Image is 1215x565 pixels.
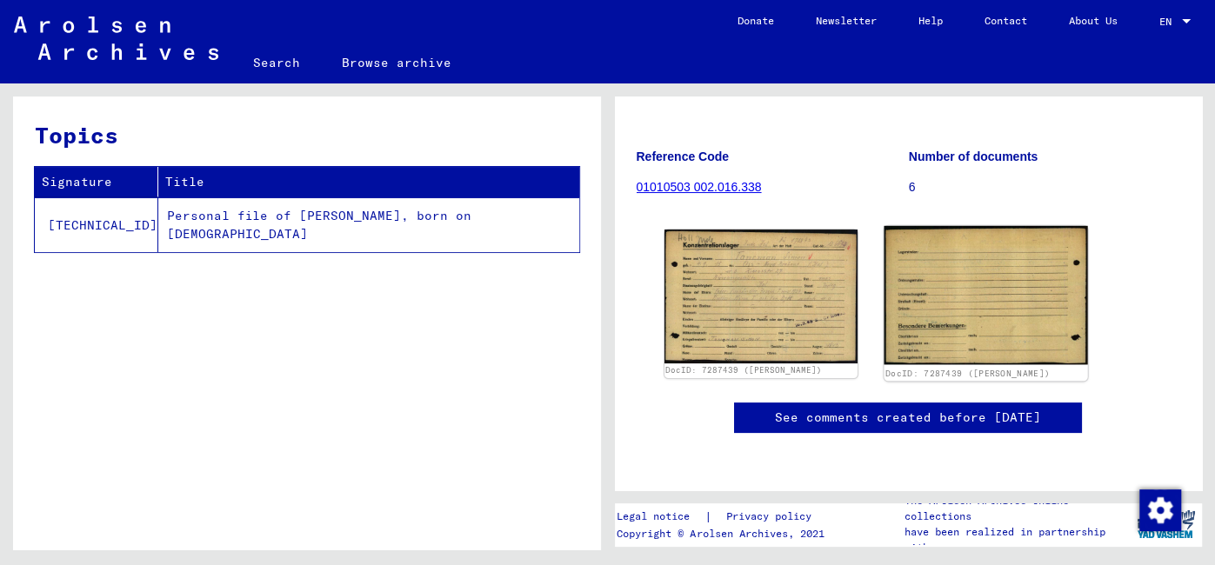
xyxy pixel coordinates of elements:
[1138,489,1180,530] div: Change consent
[1133,502,1198,546] img: yv_logo.png
[637,150,730,163] b: Reference Code
[617,508,831,526] div: |
[637,180,762,194] a: 01010503 002.016.338
[885,369,1050,379] a: DocID: 7287439 ([PERSON_NAME])
[664,229,858,363] img: 001.jpg
[905,493,1128,524] p: The Arolsen Archives online collections
[14,17,218,60] img: Arolsen_neg.svg
[321,42,472,83] a: Browse archive
[775,409,1041,427] a: See comments created before [DATE]
[885,226,1088,365] img: 002.jpg
[158,197,579,252] td: Personal file of [PERSON_NAME], born on [DEMOGRAPHIC_DATA]
[617,526,831,542] p: Copyright © Arolsen Archives, 2021
[711,508,831,526] a: Privacy policy
[35,167,158,197] th: Signature
[909,150,1038,163] b: Number of documents
[617,508,704,526] a: Legal notice
[1159,16,1178,28] span: EN
[1139,489,1181,531] img: Change consent
[35,118,578,152] h3: Topics
[35,197,158,252] td: [TECHNICAL_ID]
[232,42,321,83] a: Search
[158,167,579,197] th: Title
[665,365,822,375] a: DocID: 7287439 ([PERSON_NAME])
[905,524,1128,555] p: have been realized in partnership with
[909,178,1180,196] p: 6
